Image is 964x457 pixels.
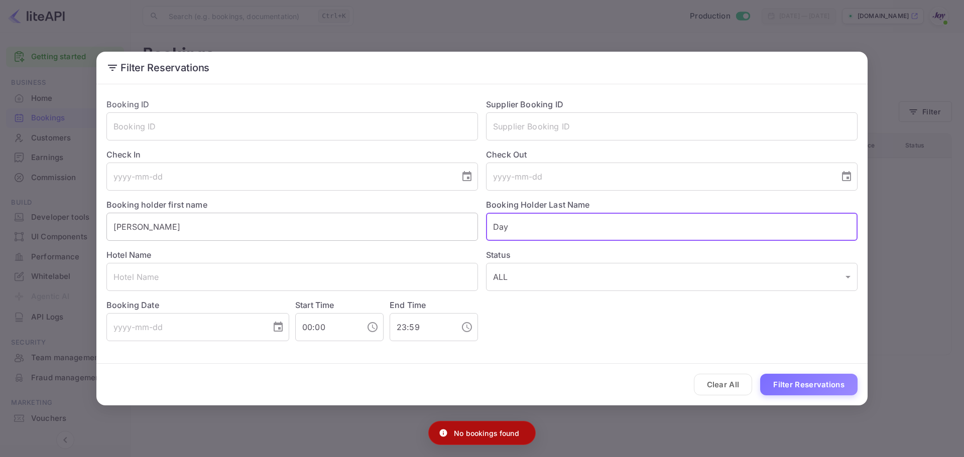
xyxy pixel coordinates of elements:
[106,250,152,260] label: Hotel Name
[295,300,334,310] label: Start Time
[106,200,207,210] label: Booking holder first name
[694,374,753,395] button: Clear All
[486,99,563,109] label: Supplier Booking ID
[486,163,832,191] input: yyyy-mm-dd
[106,263,478,291] input: Hotel Name
[363,317,383,337] button: Choose time, selected time is 12:00 AM
[106,163,453,191] input: yyyy-mm-dd
[760,374,858,395] button: Filter Reservations
[106,148,478,161] label: Check In
[836,167,857,187] button: Choose date
[457,317,477,337] button: Choose time, selected time is 11:59 PM
[454,428,519,438] p: No bookings found
[486,249,858,261] label: Status
[486,148,858,161] label: Check Out
[486,200,590,210] label: Booking Holder Last Name
[106,112,478,140] input: Booking ID
[486,112,858,140] input: Supplier Booking ID
[390,300,426,310] label: End Time
[106,213,478,241] input: Holder First Name
[486,263,858,291] div: ALL
[457,167,477,187] button: Choose date
[486,213,858,241] input: Holder Last Name
[96,52,868,84] h2: Filter Reservations
[295,313,358,341] input: hh:mm
[268,317,288,337] button: Choose date
[390,313,453,341] input: hh:mm
[106,299,289,311] label: Booking Date
[106,99,150,109] label: Booking ID
[106,313,264,341] input: yyyy-mm-dd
